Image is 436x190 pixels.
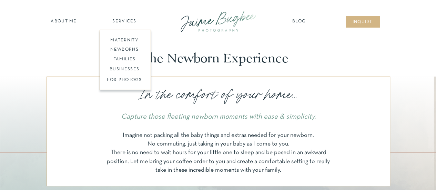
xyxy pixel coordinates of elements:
a: families [98,56,151,63]
a: FOR PHOTOGS [98,77,151,83]
i: Capture those fleeting newborn moments with ease & simplicity. [121,113,316,120]
a: inqUIre [349,19,377,26]
a: about ME [49,18,79,25]
a: Blog [291,18,308,25]
p: In the comfort of your home... [101,85,336,104]
p: Imagine not packing all the baby things and extras needed for your newborn. No commuting, just ta... [104,131,333,174]
a: BUSINESSES [98,66,151,73]
a: SERVICES [105,18,144,25]
a: newborns [98,47,151,54]
a: maternity [102,37,147,42]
